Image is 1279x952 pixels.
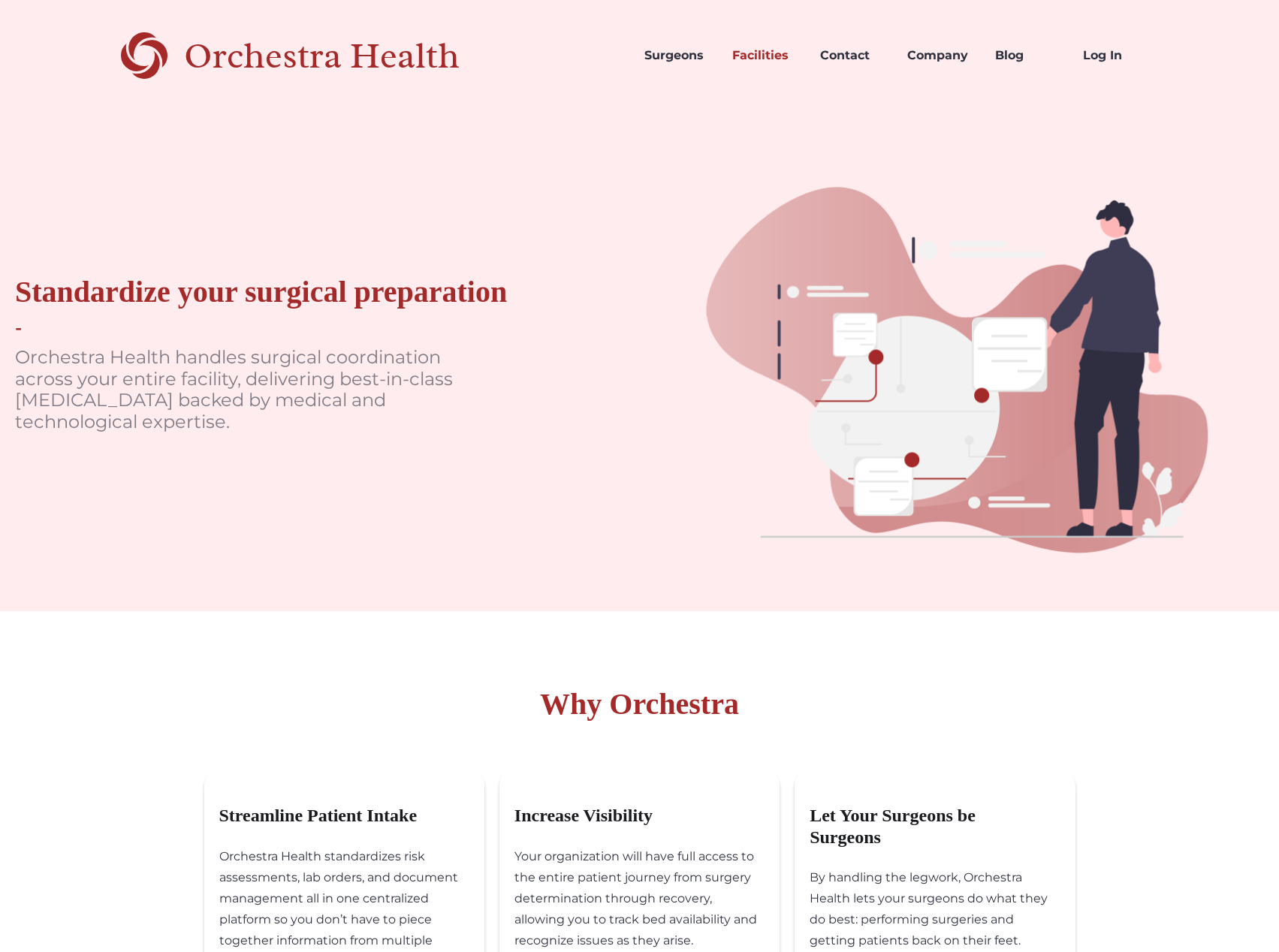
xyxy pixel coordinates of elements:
[808,30,896,81] a: Contact
[810,805,1075,848] h3: Let Your Surgeons be Surgeons
[184,41,512,71] div: Orchestra Health
[219,805,484,827] h3: Streamline Patient Intake
[983,30,1071,81] a: Blog
[720,30,808,81] a: Facilities
[121,30,512,81] a: home
[895,30,983,81] a: Company
[15,274,507,310] div: Standardize your surgical preparation
[1071,30,1159,81] a: Log In
[514,805,780,827] h3: Increase Visibility
[632,30,720,81] a: Surgeons
[15,318,22,339] div: -
[15,347,466,433] p: Orchestra Health handles surgical coordination across your entire facility, delivering best-in-cl...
